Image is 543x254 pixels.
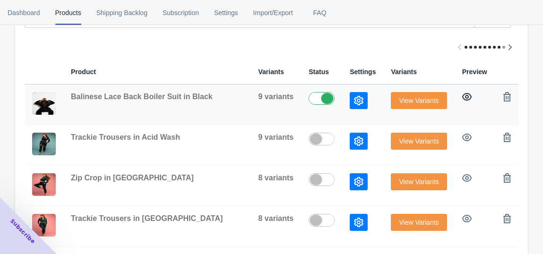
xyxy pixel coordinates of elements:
[55,0,81,25] span: Products
[501,39,518,56] button: Scroll table right one column
[8,0,40,25] span: Dashboard
[391,173,447,190] button: View Variants
[71,93,213,101] span: Balinese Lace Back Boiler Suit in Black
[259,174,294,182] span: 8 variants
[399,219,439,226] span: View Variants
[71,214,223,222] span: Trackie Trousers in [GEOGRAPHIC_DATA]
[71,174,194,182] span: Zip Crop in [GEOGRAPHIC_DATA]
[71,68,96,76] span: Product
[9,217,37,246] span: Subscribe
[163,0,199,25] span: Subscription
[391,214,447,231] button: View Variants
[259,214,294,222] span: 8 variants
[259,68,284,76] span: Variants
[214,0,238,25] span: Settings
[96,0,147,25] span: Shipping Backlog
[71,133,180,141] span: Trackie Trousers in Acid Wash
[309,68,329,76] span: Status
[391,92,447,109] button: View Variants
[350,68,376,76] span: Settings
[32,92,56,115] img: Balinese_Lace_Back_Boiler_Suit_in_BlackDSC_1310_HQ.jpg
[462,68,487,76] span: Preview
[259,133,294,141] span: 9 variants
[308,0,332,25] span: FAQ
[32,133,56,155] img: trackie-trousers-in-acid-wash-553541.jpg
[399,97,439,104] span: View Variants
[391,133,447,150] button: View Variants
[32,173,56,196] img: image_335a6b8c-c358-4477-80ce-b94f6b98e0dd.jpg
[259,93,294,101] span: 9 variants
[399,137,439,145] span: View Variants
[391,68,416,76] span: Variants
[253,0,293,25] span: Import/Export
[399,178,439,186] span: View Variants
